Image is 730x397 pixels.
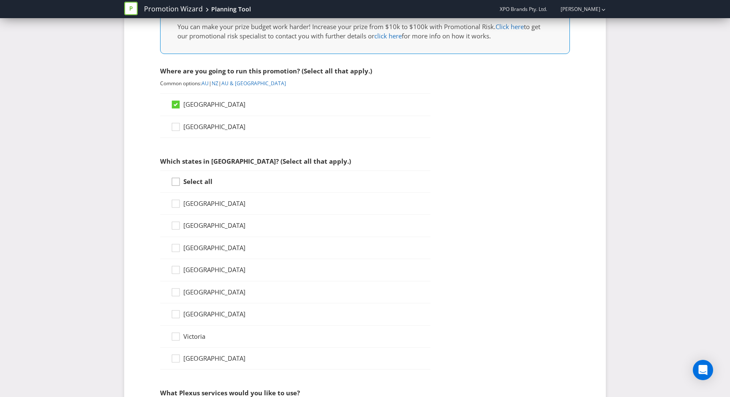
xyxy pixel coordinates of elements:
[552,5,600,13] a: [PERSON_NAME]
[183,332,205,340] span: Victoria
[160,80,202,87] span: Common options:
[500,5,547,13] span: XPO Brands Pty. Ltd.
[183,199,245,208] span: [GEOGRAPHIC_DATA]
[144,4,203,14] a: Promotion Wizard
[183,100,245,108] span: [GEOGRAPHIC_DATA]
[160,389,300,397] span: What Plexus services would you like to use?
[693,360,713,380] div: Open Intercom Messenger
[202,80,209,87] a: AU
[183,243,245,252] span: [GEOGRAPHIC_DATA]
[212,80,218,87] a: NZ
[211,5,251,14] div: Planning Tool
[160,157,351,165] span: Which states in [GEOGRAPHIC_DATA]? (Select all that apply.)
[183,265,245,274] span: [GEOGRAPHIC_DATA]
[183,221,245,230] span: [GEOGRAPHIC_DATA]
[183,310,245,318] span: [GEOGRAPHIC_DATA]
[160,62,430,80] div: Where are you going to run this promotion? (Select all that apply.)
[218,80,221,87] span: |
[374,32,402,40] a: click here
[183,354,245,362] span: [GEOGRAPHIC_DATA]
[221,80,286,87] a: AU & [GEOGRAPHIC_DATA]
[402,32,491,40] span: for more info on how it works.
[177,22,540,40] span: to get our promotional risk specialist to contact you with further details or
[183,177,212,186] strong: Select all
[183,288,245,296] span: [GEOGRAPHIC_DATA]
[183,122,245,131] span: [GEOGRAPHIC_DATA]
[209,80,212,87] span: |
